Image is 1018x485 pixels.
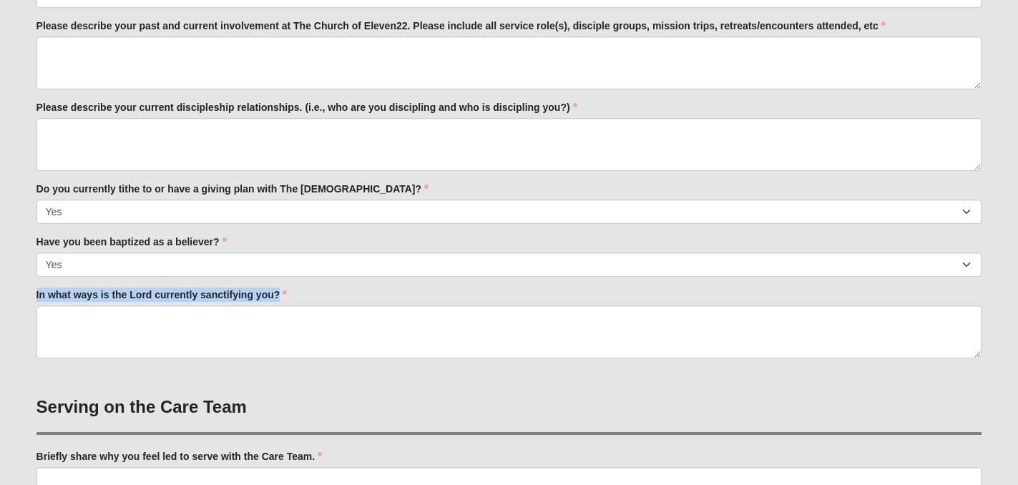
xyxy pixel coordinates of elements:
label: Do you currently tithe to or have a giving plan with The [DEMOGRAPHIC_DATA]? [36,182,429,196]
label: Have you been baptized as a believer? [36,235,227,249]
label: Briefly share why you feel led to serve with the Care Team. [36,449,323,464]
label: In what ways is the Lord currently sanctifying you? [36,288,288,302]
h3: Serving on the Care Team [36,397,982,418]
label: Please describe your current discipleship relationships. (i.e., who are you discipling and who is... [36,100,577,114]
label: Please describe your past and current involvement at The Church of Eleven22. Please include all s... [36,19,886,33]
